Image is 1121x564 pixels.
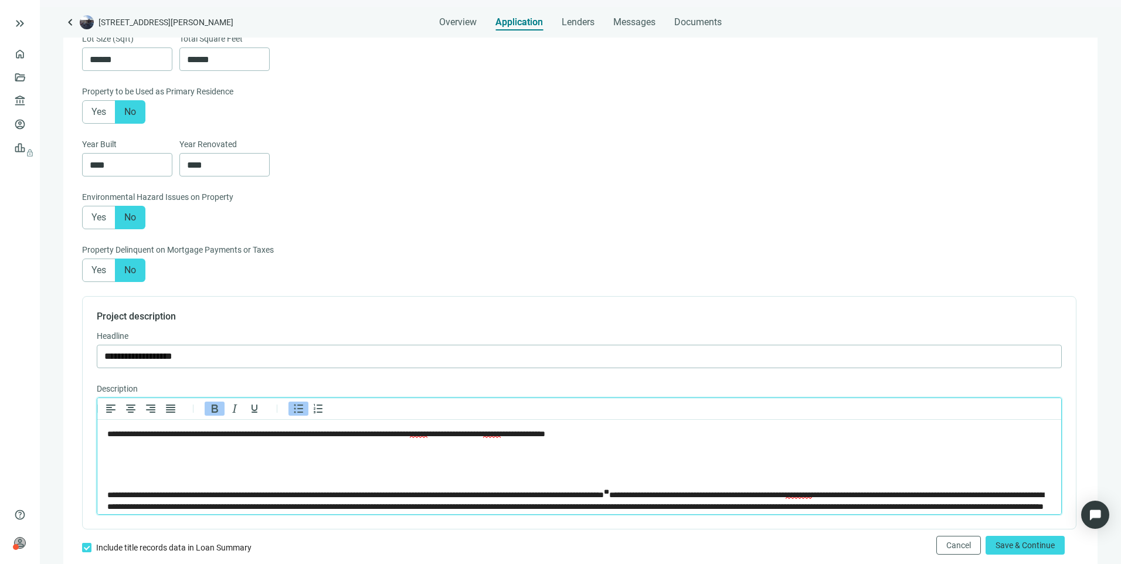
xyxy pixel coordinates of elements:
[91,212,106,223] span: Yes
[82,243,274,256] span: Property Delinquent on Mortgage Payments or Taxes
[14,509,26,521] span: help
[124,212,136,223] span: No
[562,16,595,28] span: Lenders
[124,106,136,117] span: No
[96,541,259,554] label: Include title records data in Loan Summary
[14,537,26,549] span: person
[1081,501,1109,529] div: Open Intercom Messenger
[439,16,477,28] span: Overview
[161,402,181,416] button: Justify
[91,106,106,117] span: Yes
[124,264,136,276] span: No
[936,536,981,555] button: Cancel
[225,402,244,416] button: Italic
[205,402,225,416] button: Bold
[97,311,1062,322] h4: Project description
[986,536,1065,555] button: Save & Continue
[179,32,243,45] span: Total Square Feet
[82,85,233,98] span: Property to be Used as Primary Residence
[674,16,722,28] span: Documents
[91,264,106,276] span: Yes
[97,382,138,395] span: Description
[97,420,1061,514] iframe: Rich Text Area
[495,16,543,28] span: Application
[82,191,233,203] span: Environmental Hazard Issues on Property
[80,15,94,29] img: deal-logo
[179,138,237,151] span: Year Renovated
[946,541,971,550] span: Cancel
[141,402,161,416] button: Align right
[244,402,264,416] button: Underline
[101,402,121,416] button: Align left
[13,16,27,30] button: keyboard_double_arrow_right
[82,32,134,45] span: Lot Size (Sqft)
[98,16,233,28] span: [STREET_ADDRESS][PERSON_NAME]
[996,541,1055,550] span: Save & Continue
[97,329,128,342] span: Headline
[613,16,655,28] span: Messages
[82,138,117,151] span: Year Built
[63,15,77,29] a: keyboard_arrow_left
[308,402,328,416] button: Numbered list
[288,402,308,416] button: Bullet list
[121,402,141,416] button: Align center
